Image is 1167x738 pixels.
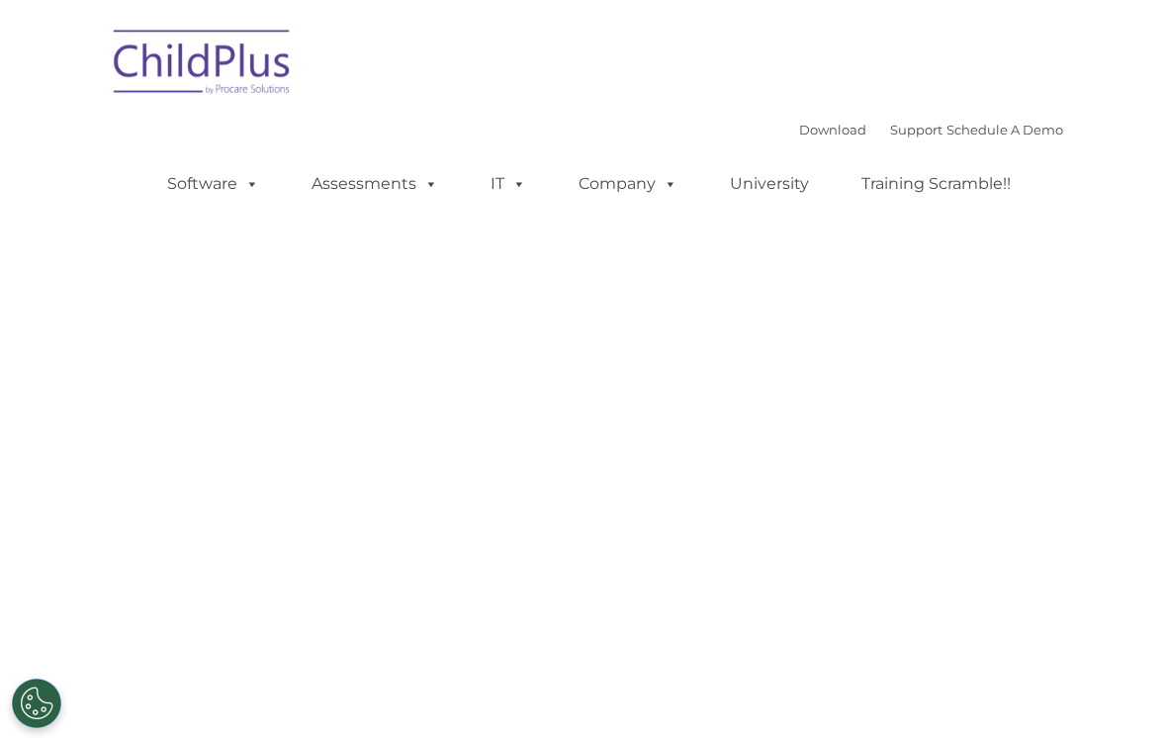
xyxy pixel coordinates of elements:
[104,16,302,115] img: ChildPlus by Procare Solutions
[799,122,1063,138] font: |
[710,164,829,204] a: University
[471,164,546,204] a: IT
[890,122,943,138] a: Support
[147,164,279,204] a: Software
[292,164,458,204] a: Assessments
[842,164,1031,204] a: Training Scramble!!
[946,122,1063,138] a: Schedule A Demo
[559,164,697,204] a: Company
[799,122,866,138] a: Download
[12,679,61,728] button: Cookies Settings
